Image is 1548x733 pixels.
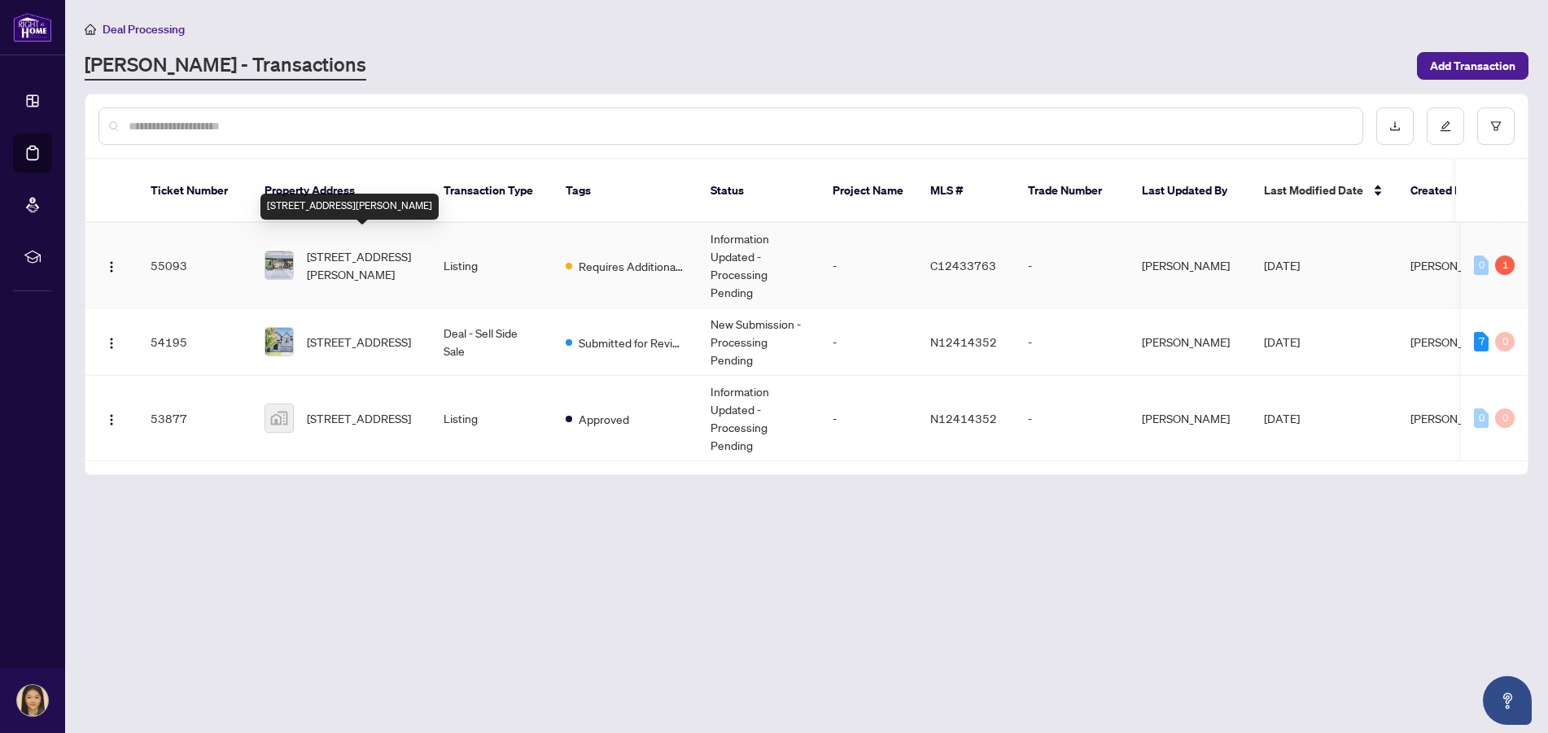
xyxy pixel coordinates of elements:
th: Status [697,159,820,223]
td: [PERSON_NAME] [1129,376,1251,461]
td: - [1015,376,1129,461]
td: [PERSON_NAME] [1129,223,1251,308]
button: filter [1477,107,1515,145]
th: MLS # [917,159,1015,223]
div: 0 [1474,408,1489,428]
td: - [1015,308,1129,376]
button: edit [1427,107,1464,145]
td: 53877 [138,376,251,461]
img: thumbnail-img [265,328,293,356]
td: - [820,308,917,376]
button: Logo [98,405,125,431]
span: home [85,24,96,35]
div: 7 [1474,332,1489,351]
td: Information Updated - Processing Pending [697,376,820,461]
th: Transaction Type [431,159,553,223]
img: Logo [105,260,118,273]
div: 0 [1495,332,1515,351]
span: [PERSON_NAME] [1410,411,1498,425]
td: New Submission - Processing Pending [697,308,820,376]
th: Ticket Number [138,159,251,223]
span: N12414352 [930,411,997,425]
th: Last Updated By [1129,159,1251,223]
span: Deal Processing [103,22,185,37]
div: [STREET_ADDRESS][PERSON_NAME] [260,194,439,220]
td: Deal - Sell Side Sale [431,308,553,376]
td: Information Updated - Processing Pending [697,223,820,308]
img: thumbnail-img [265,251,293,279]
span: Add Transaction [1430,53,1515,79]
span: C12433763 [930,258,996,273]
button: download [1376,107,1414,145]
span: Submitted for Review [579,334,684,351]
th: Created By [1397,159,1495,223]
span: [STREET_ADDRESS][PERSON_NAME] [307,247,418,283]
img: Profile Icon [17,685,48,716]
span: [DATE] [1264,411,1300,425]
td: - [820,376,917,461]
td: [PERSON_NAME] [1129,308,1251,376]
span: [STREET_ADDRESS] [307,409,411,427]
span: Requires Additional Docs [579,257,684,275]
div: 0 [1474,255,1489,275]
img: thumbnail-img [265,404,293,432]
span: [PERSON_NAME] [1410,258,1498,273]
div: 1 [1495,255,1515,275]
td: Listing [431,223,553,308]
img: Logo [105,337,118,350]
button: Add Transaction [1417,52,1528,80]
span: Last Modified Date [1264,181,1363,199]
span: download [1389,120,1401,132]
th: Last Modified Date [1251,159,1397,223]
button: Logo [98,329,125,355]
span: N12414352 [930,334,997,349]
span: filter [1490,120,1502,132]
td: 54195 [138,308,251,376]
button: Logo [98,252,125,278]
span: [STREET_ADDRESS] [307,333,411,351]
td: Listing [431,376,553,461]
th: Project Name [820,159,917,223]
img: Logo [105,413,118,426]
button: Open asap [1483,676,1532,725]
th: Tags [553,159,697,223]
td: 55093 [138,223,251,308]
td: - [1015,223,1129,308]
th: Trade Number [1015,159,1129,223]
img: logo [13,12,52,42]
a: [PERSON_NAME] - Transactions [85,51,366,81]
div: 0 [1495,408,1515,428]
th: Property Address [251,159,431,223]
span: [PERSON_NAME] [1410,334,1498,349]
td: - [820,223,917,308]
span: Approved [579,410,629,428]
span: [DATE] [1264,334,1300,349]
span: edit [1440,120,1451,132]
span: [DATE] [1264,258,1300,273]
